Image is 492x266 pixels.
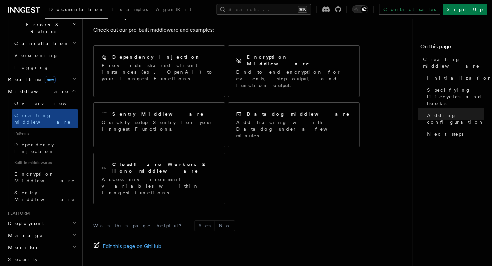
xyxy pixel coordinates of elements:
p: Was this page helpful? [93,222,186,229]
button: Toggle dark mode [352,5,368,13]
p: Add tracing with Datadog under a few minutes. [236,119,351,139]
span: Examples [112,7,148,12]
span: Edit this page on GitHub [103,242,162,251]
span: Adding configuration [427,112,484,125]
span: Logging [14,65,49,70]
button: Deployment [5,217,78,229]
span: Built-in middlewares [12,157,78,168]
button: Realtimenew [5,73,78,85]
button: Monitor [5,241,78,253]
a: Creating middleware [12,109,78,128]
h2: Datadog middleware [247,111,350,117]
h4: On this page [420,43,484,53]
span: Versioning [14,53,58,58]
a: Encryption MiddlewareEnd-to-end encryption for events, step output, and function output. [228,45,360,97]
span: Deployment [5,220,44,227]
span: Manage [5,232,43,239]
span: AgentKit [156,7,191,12]
a: Sentry Middleware [12,187,78,205]
h2: Sentry Middleware [112,111,204,117]
a: Datadog middlewareAdd tracing with Datadog under a few minutes. [228,102,360,147]
span: Security [8,257,38,262]
button: No [215,221,235,231]
a: Encryption Middleware [12,168,78,187]
a: Creating middleware [420,53,484,72]
span: Overview [14,101,83,106]
a: Documentation [45,2,108,19]
a: Overview [12,97,78,109]
h2: Encryption Middleware [247,54,351,67]
span: Cancellation [12,40,69,47]
span: Middleware [5,88,69,95]
a: Next steps [424,128,484,140]
button: Manage [5,229,78,241]
span: Dependency Injection [14,142,54,154]
span: Creating middleware [423,56,484,69]
h2: Dependency Injection [112,54,201,60]
p: End-to-end encryption for events, step output, and function output. [236,69,351,89]
a: Cloudflare Workers & Hono middlewareAccess environment variables within Inngest functions. [93,153,225,204]
button: Middleware [5,85,78,97]
p: Check out our pre-built middleware and examples: [93,25,360,35]
a: Examples [108,2,152,18]
span: Specifying lifecycles and hooks [427,87,484,107]
a: Specifying lifecycles and hooks [424,84,484,109]
a: Sign Up [443,4,487,15]
kbd: ⌘K [298,6,307,13]
span: Realtime [5,76,56,83]
span: Monitor [5,244,39,251]
a: Logging [12,61,78,73]
span: Errors & Retries [12,21,72,35]
span: Platform [5,211,30,216]
a: Initialization [424,72,484,84]
span: Sentry Middleware [14,190,75,202]
h2: Cloudflare Workers & Hono middleware [112,161,217,174]
p: Quickly setup Sentry for your Inngest Functions. [102,119,217,132]
span: Encryption Middleware [14,171,75,183]
button: Errors & Retries [12,19,78,37]
a: Dependency Injection [12,139,78,157]
span: new [45,76,56,83]
a: Contact sales [379,4,440,15]
a: Sentry MiddlewareQuickly setup Sentry for your Inngest Functions. [93,102,225,147]
a: Adding configuration [424,109,484,128]
a: Edit this page on GitHub [93,242,162,251]
a: Security [5,253,78,265]
a: Dependency InjectionProvide shared client instances (ex, OpenAI) to your Inngest Functions. [93,45,225,97]
button: Yes [195,221,215,231]
p: Access environment variables within Inngest functions. [102,176,217,196]
a: Versioning [12,49,78,61]
button: Cancellation [12,37,78,49]
span: Creating middleware [14,113,71,125]
span: Patterns [12,128,78,139]
a: AgentKit [152,2,195,18]
div: Middleware [5,97,78,205]
button: Search...⌘K [217,4,311,15]
p: Provide shared client instances (ex, OpenAI) to your Inngest Functions. [102,62,217,82]
span: Documentation [49,7,104,12]
span: Next steps [427,131,463,137]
